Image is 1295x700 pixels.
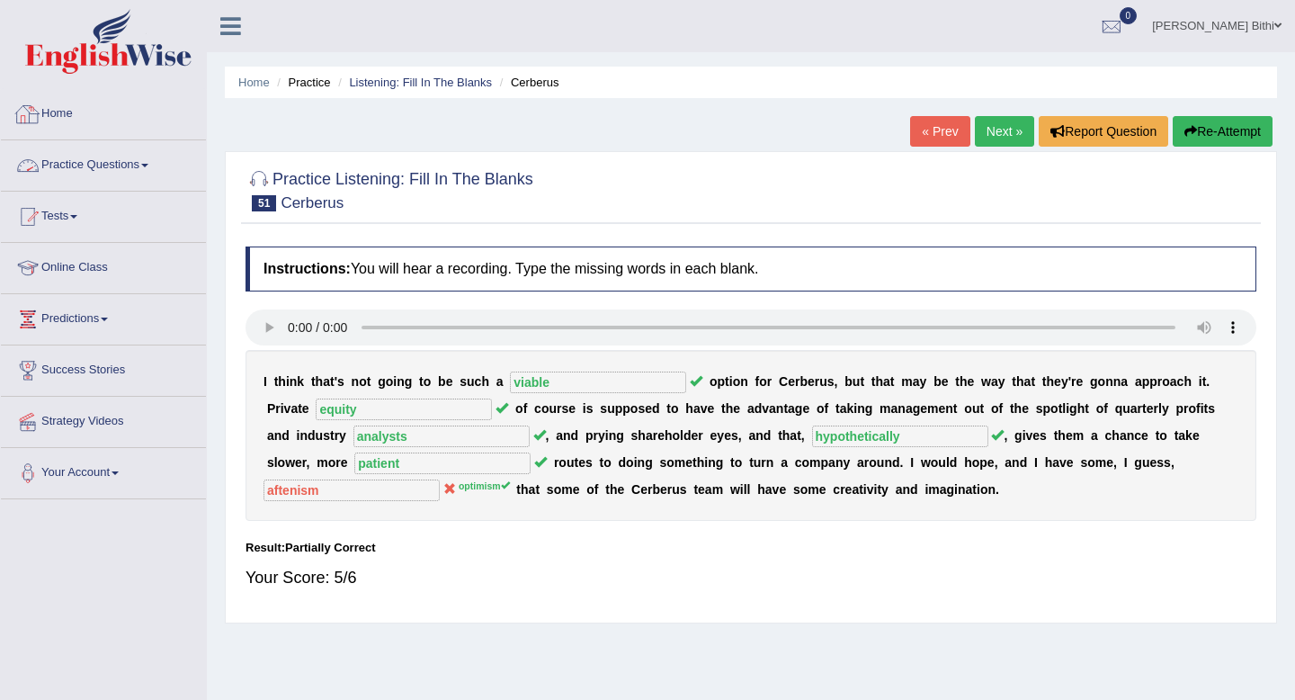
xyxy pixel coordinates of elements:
[1162,401,1169,416] b: y
[578,455,585,470] b: e
[541,401,549,416] b: o
[424,374,432,389] b: o
[638,401,645,416] b: s
[299,428,308,443] b: n
[1202,374,1207,389] b: t
[574,455,578,470] b: t
[968,374,975,389] b: e
[1073,428,1084,443] b: m
[698,428,702,443] b: r
[755,401,763,416] b: d
[631,428,639,443] b: s
[1,243,206,288] a: Online Class
[726,401,734,416] b: h
[317,455,327,470] b: m
[1199,374,1202,389] b: i
[1,89,206,134] a: Home
[1024,374,1032,389] b: a
[330,374,335,389] b: t
[297,428,300,443] b: i
[991,374,998,389] b: a
[991,401,999,416] b: o
[913,374,920,389] b: a
[738,428,742,443] b: ,
[906,401,913,416] b: a
[272,74,330,91] li: Practice
[598,428,605,443] b: y
[1147,401,1154,416] b: e
[657,428,665,443] b: e
[307,455,310,470] b: ,
[1,397,206,442] a: Strategy Videos
[910,116,969,147] a: « Prev
[748,428,755,443] b: a
[1141,428,1148,443] b: e
[316,374,324,389] b: h
[510,372,686,393] input: blank
[857,401,865,416] b: n
[778,428,782,443] b: t
[1054,374,1061,389] b: e
[1192,428,1200,443] b: e
[615,401,623,416] b: p
[523,401,528,416] b: f
[1004,428,1007,443] b: ,
[692,428,699,443] b: e
[302,455,307,470] b: r
[1040,428,1047,443] b: s
[286,374,290,389] b: i
[1178,428,1185,443] b: a
[1206,374,1210,389] b: .
[278,455,286,470] b: o
[1050,401,1058,416] b: o
[335,374,337,389] b: '
[568,401,576,416] b: e
[515,401,523,416] b: o
[354,453,531,474] input: blank
[1036,401,1043,416] b: s
[1115,401,1123,416] b: q
[1077,401,1085,416] b: h
[274,455,278,470] b: l
[378,374,386,389] b: g
[330,428,335,443] b: t
[352,374,360,389] b: n
[397,374,405,389] b: n
[927,401,938,416] b: m
[1142,401,1147,416] b: t
[671,401,679,416] b: o
[880,401,890,416] b: m
[302,401,309,416] b: e
[795,374,799,389] b: r
[710,374,718,389] b: o
[1183,401,1188,416] b: r
[609,428,617,443] b: n
[1071,374,1076,389] b: r
[1066,401,1069,416] b: i
[960,374,968,389] b: h
[652,401,660,416] b: d
[1098,374,1106,389] b: o
[975,116,1034,147] a: Next »
[853,401,857,416] b: i
[1054,428,1058,443] b: t
[285,455,295,470] b: w
[1134,428,1141,443] b: c
[1183,374,1192,389] b: h
[1154,401,1158,416] b: r
[556,428,563,443] b: a
[311,374,316,389] b: t
[972,401,980,416] b: u
[496,374,504,389] b: a
[1157,374,1162,389] b: r
[308,428,316,443] b: d
[246,247,1256,292] h4: You will hear a recording. Type the missing words in each blank.
[701,401,708,416] b: v
[1068,374,1071,389] b: '
[795,401,803,416] b: g
[799,374,808,389] b: b
[1039,116,1168,147] button: Report Question
[846,401,853,416] b: k
[827,374,835,389] b: s
[764,428,772,443] b: d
